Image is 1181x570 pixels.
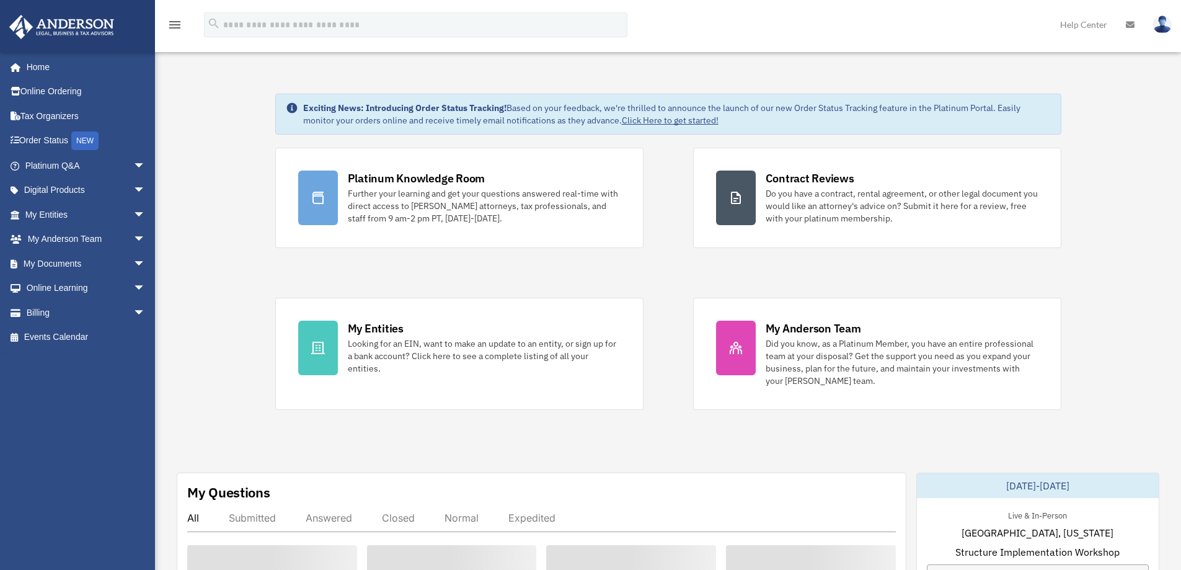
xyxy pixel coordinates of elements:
a: Online Ordering [9,79,164,104]
span: arrow_drop_down [133,300,158,326]
div: Submitted [229,512,276,524]
a: My Entitiesarrow_drop_down [9,202,164,227]
a: menu [167,22,182,32]
div: Do you have a contract, rental agreement, or other legal document you would like an attorney's ad... [766,187,1038,225]
div: NEW [71,131,99,150]
span: arrow_drop_down [133,227,158,252]
a: Platinum Knowledge Room Further your learning and get your questions answered real-time with dire... [275,148,644,248]
div: Further your learning and get your questions answered real-time with direct access to [PERSON_NAM... [348,187,621,225]
a: Online Learningarrow_drop_down [9,276,164,301]
span: [GEOGRAPHIC_DATA], [US_STATE] [962,525,1113,540]
span: arrow_drop_down [133,202,158,228]
strong: Exciting News: Introducing Order Status Tracking! [303,102,506,114]
div: Expedited [508,512,555,524]
div: My Anderson Team [766,321,861,336]
a: Home [9,55,158,79]
a: Click Here to get started! [622,115,719,126]
a: Platinum Q&Aarrow_drop_down [9,153,164,178]
div: My Entities [348,321,404,336]
a: My Documentsarrow_drop_down [9,251,164,276]
a: My Anderson Team Did you know, as a Platinum Member, you have an entire professional team at your... [693,298,1061,410]
a: Tax Organizers [9,104,164,128]
div: Contract Reviews [766,171,854,186]
img: User Pic [1153,16,1172,33]
i: search [207,17,221,30]
i: menu [167,17,182,32]
div: [DATE]-[DATE] [917,473,1159,498]
span: arrow_drop_down [133,251,158,277]
a: Events Calendar [9,325,164,350]
span: Structure Implementation Workshop [955,545,1120,559]
a: My Entities Looking for an EIN, want to make an update to an entity, or sign up for a bank accoun... [275,298,644,410]
div: All [187,512,199,524]
div: Did you know, as a Platinum Member, you have an entire professional team at your disposal? Get th... [766,337,1038,387]
div: Live & In-Person [998,508,1077,521]
a: My Anderson Teamarrow_drop_down [9,227,164,252]
span: arrow_drop_down [133,178,158,203]
div: My Questions [187,483,270,502]
a: Contract Reviews Do you have a contract, rental agreement, or other legal document you would like... [693,148,1061,248]
div: Closed [382,512,415,524]
div: Normal [445,512,479,524]
a: Digital Productsarrow_drop_down [9,178,164,203]
div: Based on your feedback, we're thrilled to announce the launch of our new Order Status Tracking fe... [303,102,1051,127]
div: Platinum Knowledge Room [348,171,485,186]
span: arrow_drop_down [133,153,158,179]
div: Looking for an EIN, want to make an update to an entity, or sign up for a bank account? Click her... [348,337,621,375]
span: arrow_drop_down [133,276,158,301]
a: Order StatusNEW [9,128,164,154]
a: Billingarrow_drop_down [9,300,164,325]
div: Answered [306,512,352,524]
img: Anderson Advisors Platinum Portal [6,15,118,39]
